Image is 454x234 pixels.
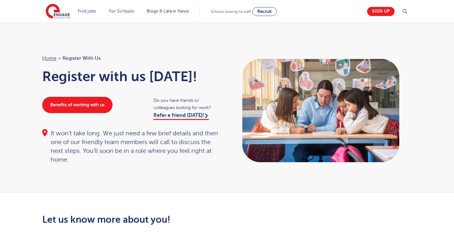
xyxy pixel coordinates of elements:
a: Find jobs [78,9,96,13]
span: Schools looking for staff [211,9,251,14]
a: Blogs & Latest News [147,9,189,13]
h2: Let us know more about you! [42,214,286,225]
div: It won’t take long. We just need a few brief details and then one of our friendly team members wi... [42,129,221,164]
span: Do you have friends or colleagues looking for work? [154,97,221,111]
a: For Schools [109,9,134,13]
span: Recruit [257,9,272,14]
span: > [58,55,61,61]
a: Sign up [367,7,395,16]
span: Register with us [63,54,101,62]
a: Home [42,55,57,61]
h1: Register with us [DATE]! [42,69,221,84]
nav: breadcrumb [42,54,221,62]
a: Benefits of working with us [42,97,113,113]
img: Engage Education [46,4,70,19]
a: Recruit [252,7,277,16]
a: Refer a friend [DATE]! [154,112,209,120]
